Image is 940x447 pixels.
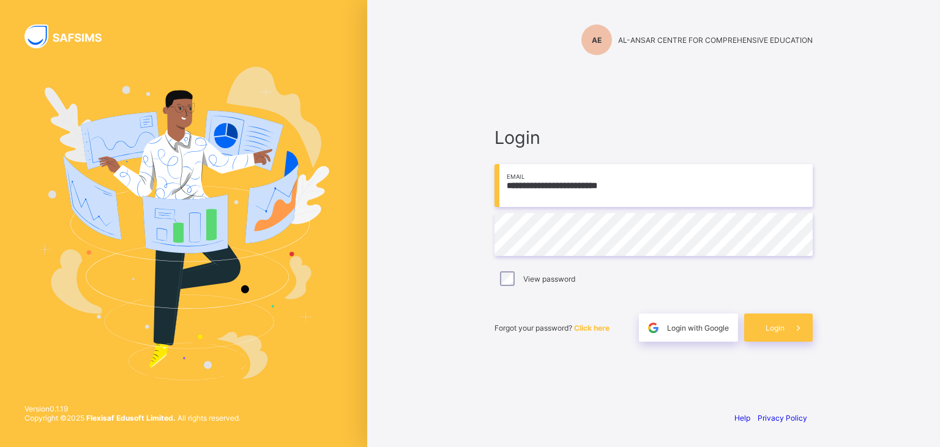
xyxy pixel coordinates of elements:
strong: Flexisaf Edusoft Limited. [86,413,176,423]
span: AE [592,36,602,45]
a: Help [734,413,750,423]
span: Version 0.1.19 [24,404,241,413]
a: Click here [574,323,610,332]
img: SAFSIMS Logo [24,24,116,48]
img: Hero Image [38,67,329,380]
span: Copyright © 2025 All rights reserved. [24,413,241,423]
span: Login with Google [667,323,729,332]
span: Forgot your password? [494,323,610,332]
span: AL-ANSAR CENTRE FOR COMPREHENSIVE EDUCATION [618,36,813,45]
a: Privacy Policy [758,413,807,423]
span: Login [766,323,785,332]
img: google.396cfc9801f0270233282035f929180a.svg [646,321,660,335]
label: View password [523,274,575,284]
span: Login [494,127,813,148]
